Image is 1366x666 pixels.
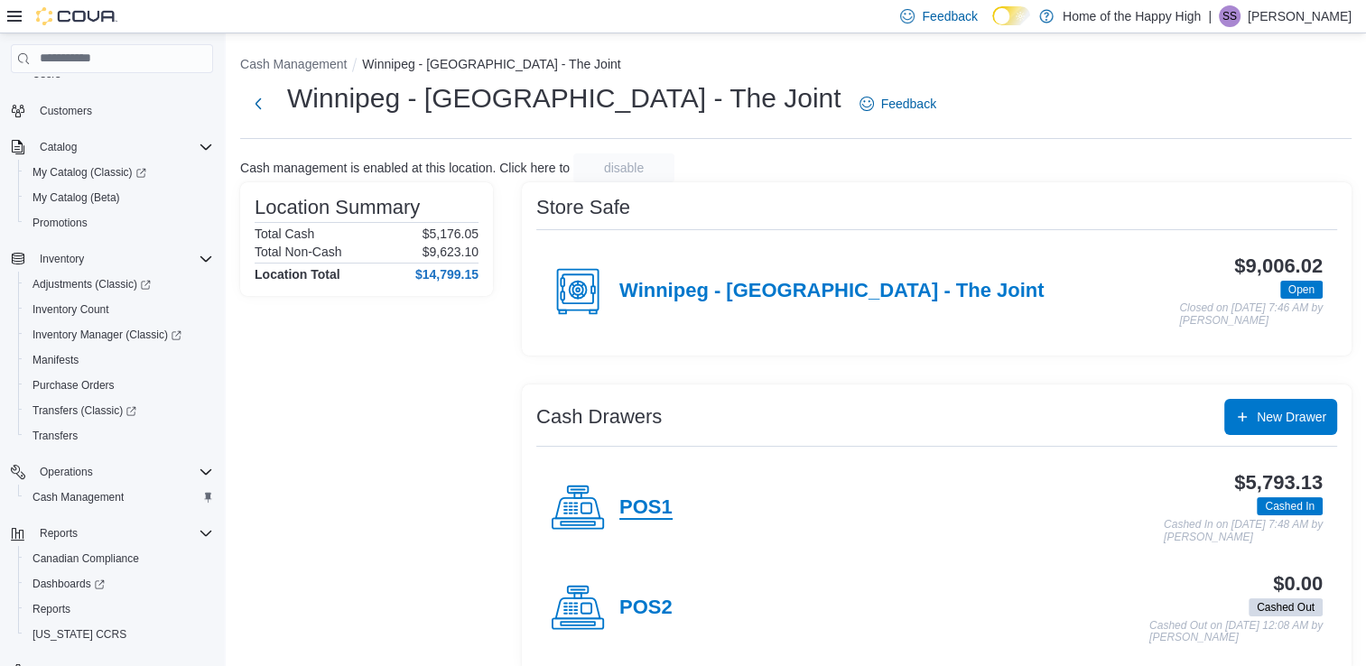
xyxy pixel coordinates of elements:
[25,598,213,620] span: Reports
[1063,5,1201,27] p: Home of the Happy High
[33,248,91,270] button: Inventory
[18,423,220,449] button: Transfers
[33,490,124,504] span: Cash Management
[25,273,158,295] a: Adjustments (Classic)
[240,161,570,175] p: Cash management is enabled at this location. Click here to
[287,80,841,116] h1: Winnipeg - [GEOGRAPHIC_DATA] - The Joint
[33,302,109,317] span: Inventory Count
[25,299,213,320] span: Inventory Count
[922,7,977,25] span: Feedback
[240,57,347,71] button: Cash Management
[18,622,220,647] button: [US_STATE] CCRS
[255,197,420,218] h3: Location Summary
[18,297,220,322] button: Inventory Count
[18,485,220,510] button: Cash Management
[25,486,213,508] span: Cash Management
[25,375,122,396] a: Purchase Orders
[1234,255,1323,277] h3: $9,006.02
[25,624,213,645] span: Washington CCRS
[25,598,78,620] a: Reports
[33,136,84,158] button: Catalog
[1179,302,1323,327] p: Closed on [DATE] 7:46 AM by [PERSON_NAME]
[1208,5,1212,27] p: |
[1288,282,1315,298] span: Open
[4,97,220,124] button: Customers
[18,160,220,185] a: My Catalog (Classic)
[240,55,1352,77] nav: An example of EuiBreadcrumbs
[1248,5,1352,27] p: [PERSON_NAME]
[40,252,84,266] span: Inventory
[25,573,112,595] a: Dashboards
[33,378,115,393] span: Purchase Orders
[536,197,630,218] h3: Store Safe
[4,521,220,546] button: Reports
[33,627,126,642] span: [US_STATE] CCRS
[1257,599,1315,615] span: Cashed Out
[255,245,342,259] h6: Total Non-Cash
[1234,472,1323,494] h3: $5,793.13
[25,349,213,371] span: Manifests
[573,153,674,182] button: disable
[33,551,139,566] span: Canadian Compliance
[25,324,213,346] span: Inventory Manager (Classic)
[40,140,77,154] span: Catalog
[18,272,220,297] a: Adjustments (Classic)
[423,227,479,241] p: $5,176.05
[25,548,146,569] a: Canadian Compliance
[25,573,213,595] span: Dashboards
[619,496,673,520] h4: POS1
[25,162,153,183] a: My Catalog (Classic)
[18,210,220,236] button: Promotions
[33,429,78,443] span: Transfers
[423,245,479,259] p: $9,623.10
[33,136,213,158] span: Catalog
[18,571,220,597] a: Dashboards
[25,273,213,295] span: Adjustments (Classic)
[33,190,120,205] span: My Catalog (Beta)
[40,465,93,479] span: Operations
[1257,408,1326,426] span: New Drawer
[25,324,189,346] a: Inventory Manager (Classic)
[18,398,220,423] a: Transfers (Classic)
[536,406,662,428] h3: Cash Drawers
[4,459,220,485] button: Operations
[25,548,213,569] span: Canadian Compliance
[36,7,117,25] img: Cova
[25,162,213,183] span: My Catalog (Classic)
[25,212,95,234] a: Promotions
[25,624,134,645] a: [US_STATE] CCRS
[33,461,100,483] button: Operations
[255,267,340,282] h4: Location Total
[604,159,644,177] span: disable
[415,267,479,282] h4: $14,799.15
[25,400,213,421] span: Transfers (Classic)
[18,185,220,210] button: My Catalog (Beta)
[25,486,131,508] a: Cash Management
[25,187,127,208] a: My Catalog (Beta)
[25,187,213,208] span: My Catalog (Beta)
[40,526,78,541] span: Reports
[18,597,220,622] button: Reports
[852,86,943,122] a: Feedback
[33,523,85,544] button: Reports
[33,165,146,180] span: My Catalog (Classic)
[25,425,85,447] a: Transfers
[25,349,86,371] a: Manifests
[4,134,220,160] button: Catalog
[1224,399,1337,435] button: New Drawer
[33,277,151,291] span: Adjustments (Classic)
[18,347,220,373] button: Manifests
[1265,498,1315,514] span: Cashed In
[1257,497,1323,515] span: Cashed In
[362,57,620,71] button: Winnipeg - [GEOGRAPHIC_DATA] - The Joint
[33,403,136,418] span: Transfers (Classic)
[33,100,99,122] a: Customers
[1280,281,1323,299] span: Open
[33,523,213,544] span: Reports
[25,425,213,447] span: Transfers
[33,216,88,230] span: Promotions
[33,248,213,270] span: Inventory
[18,322,220,347] a: Inventory Manager (Classic)
[240,86,276,122] button: Next
[25,299,116,320] a: Inventory Count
